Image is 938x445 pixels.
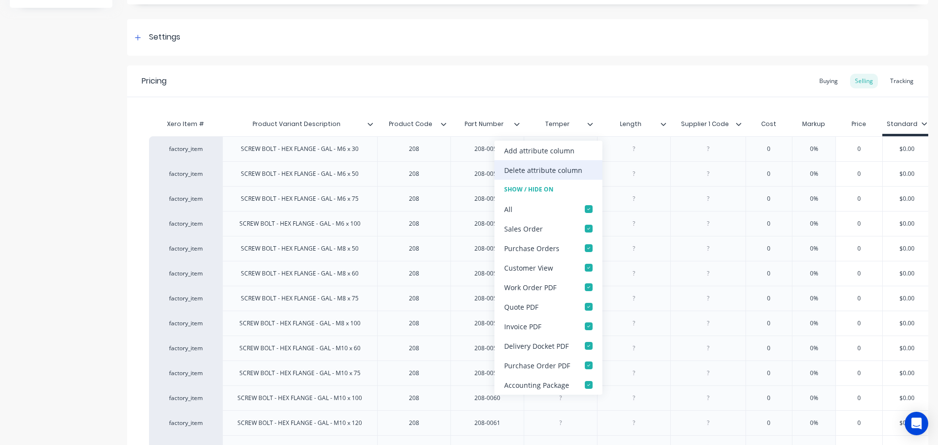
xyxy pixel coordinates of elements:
div: Product Variant Description [222,112,371,136]
div: 0 [745,236,793,261]
div: factory_item [159,244,213,253]
div: 208 [389,292,438,305]
div: SCREW BOLT - HEX FLANGE - GAL - M10 x 100 [230,392,370,404]
div: 0% [789,411,838,435]
div: Product Code [377,112,445,136]
div: 208 [389,242,438,255]
div: 0 [834,236,883,261]
div: 0% [789,261,838,286]
div: $0.00 [883,187,932,211]
div: 208-0061 [463,417,512,429]
div: factory_itemSCREW BOLT - HEX FLANGE - GAL - M6 x 100208208-005300%0$0.00 [149,211,932,236]
div: 208 [389,417,438,429]
div: SCREW BOLT - HEX FLANGE - GAL - M8 x 60 [233,267,366,280]
div: 208 [389,217,438,230]
div: 208-0056 [463,292,512,305]
div: factory_itemSCREW BOLT - HEX FLANGE - GAL - M10 x 75208208-005900%0$0.00 [149,360,932,385]
div: $0.00 [883,137,932,161]
div: Selling [850,74,878,88]
div: 0 [745,261,793,286]
div: $0.00 [883,311,932,336]
div: factory_item [159,419,213,427]
div: factory_itemSCREW BOLT - HEX FLANGE - GAL - M8 x 75208208-005600%0$0.00 [149,286,932,311]
div: Settings [149,31,180,43]
div: factory_itemSCREW BOLT - HEX FLANGE - GAL - M10 x 120208208-006100%0$0.00 [149,410,932,435]
div: Quote PDF [504,302,538,312]
div: 0 [745,212,793,236]
div: Delivery Docket PDF [504,341,569,351]
div: SCREW BOLT - HEX FLANGE - GAL - M6 x 50 [233,168,366,180]
div: factory_item [159,294,213,303]
div: factory_item [159,369,213,378]
div: SCREW BOLT - HEX FLANGE - GAL - M8 x 75 [233,292,366,305]
div: 0 [834,386,883,410]
div: Add attribute column [504,146,575,156]
div: 0 [745,286,793,311]
div: 0 [834,286,883,311]
div: factory_item [159,344,213,353]
div: factory_itemSCREW BOLT - HEX FLANGE - GAL - M8 x 50208208-005400%0$0.00 [149,236,932,261]
div: Cost [746,114,792,134]
div: factory_itemSCREW BOLT - HEX FLANGE - GAL - M10 x 60208208-005800%0$0.00 [149,336,932,360]
div: 208 [389,267,438,280]
div: Length [597,112,664,136]
div: 0 [745,386,793,410]
div: 0 [834,162,883,186]
div: $0.00 [883,162,932,186]
div: Buying [814,74,843,88]
div: 0 [745,137,793,161]
div: Work Order PDF [504,282,556,293]
div: Supplier 1 Code [670,114,746,134]
div: 208 [389,367,438,380]
div: Open Intercom Messenger [905,412,928,435]
div: SCREW BOLT - HEX FLANGE - GAL - M8 x 50 [233,242,366,255]
div: 0 [834,311,883,336]
div: Sales Order [504,224,543,234]
div: $0.00 [883,286,932,311]
div: Purchase Order PDF [504,360,570,371]
div: 0% [789,386,838,410]
div: Pricing [142,75,167,87]
div: 208-0055 [463,267,512,280]
div: 0 [834,137,883,161]
div: factory_itemSCREW BOLT - HEX FLANGE - GAL - M10 x 100208208-006000%0$0.00 [149,385,932,410]
div: 208 [389,317,438,330]
div: Temper [524,112,591,136]
div: SCREW BOLT - HEX FLANGE - GAL - M10 x 120 [230,417,370,429]
div: 0 [834,212,883,236]
div: SCREW BOLT - HEX FLANGE - GAL - M6 x 30 [233,143,366,155]
div: 208 [389,168,438,180]
div: 0 [834,261,883,286]
div: Show / Hide On [494,180,602,199]
div: Price [835,114,882,134]
div: factory_item [159,194,213,203]
div: 208-0053 [463,217,512,230]
div: $0.00 [883,411,932,435]
div: 0% [789,212,838,236]
div: Part Number [450,114,524,134]
div: 208-0052 [463,192,512,205]
div: 208 [389,342,438,355]
div: factory_itemSCREW BOLT - HEX FLANGE - GAL - M6 x 75208208-005200%0$0.00 [149,186,932,211]
div: factory_itemSCREW BOLT - HEX FLANGE - GAL - M6 x 50208208-005100%0$0.00 [149,161,932,186]
div: factory_item [159,319,213,328]
div: 0 [834,336,883,360]
div: 208-0054 [463,242,512,255]
div: 0 [834,361,883,385]
div: 0 [745,336,793,360]
div: factory_itemSCREW BOLT - HEX FLANGE - GAL - M8 x 100208208-005700%0$0.00 [149,311,932,336]
div: 208-0057 [463,317,512,330]
div: 0% [789,286,838,311]
div: Customer View [504,263,553,273]
div: 0 [745,361,793,385]
div: Supplier 1 Code [670,112,740,136]
div: factory_itemSCREW BOLT - HEX FLANGE - GAL - M8 x 60208208-005500%0$0.00 [149,261,932,286]
div: factory_item [159,170,213,178]
div: $0.00 [883,386,932,410]
div: 0 [834,411,883,435]
div: Length [597,114,670,134]
div: 0% [789,336,838,360]
div: 0% [789,311,838,336]
div: SCREW BOLT - HEX FLANGE - GAL - M8 x 100 [232,317,368,330]
div: Standard [887,120,927,128]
